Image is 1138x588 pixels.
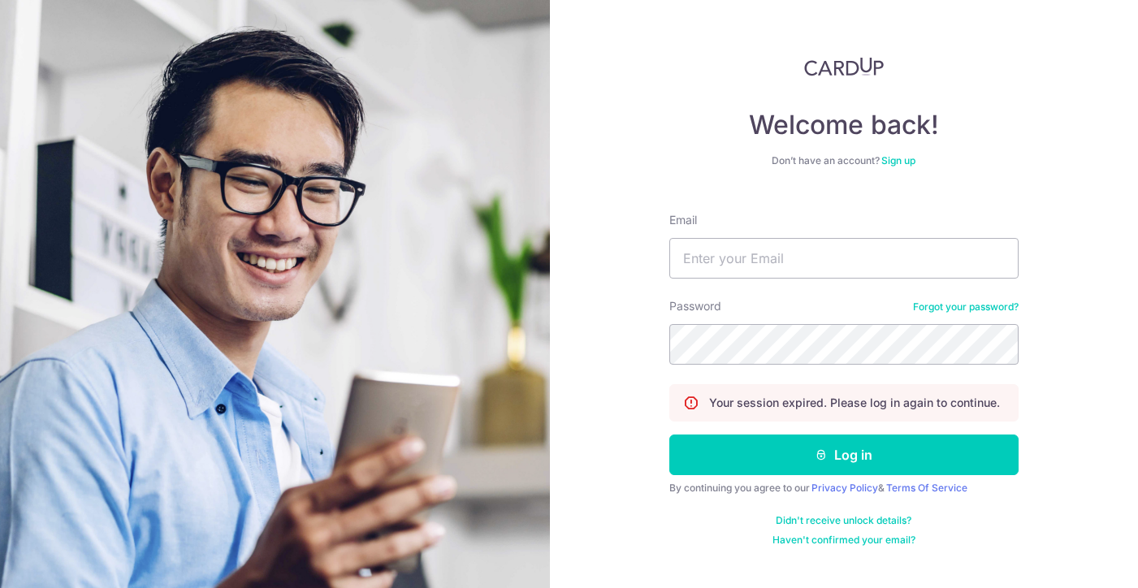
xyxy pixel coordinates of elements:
[669,154,1019,167] div: Don’t have an account?
[886,482,967,494] a: Terms Of Service
[669,109,1019,141] h4: Welcome back!
[669,298,721,314] label: Password
[913,300,1019,313] a: Forgot your password?
[709,395,1000,411] p: Your session expired. Please log in again to continue.
[776,514,911,527] a: Didn't receive unlock details?
[811,482,878,494] a: Privacy Policy
[669,482,1019,495] div: By continuing you agree to our &
[881,154,915,166] a: Sign up
[669,238,1019,279] input: Enter your Email
[669,435,1019,475] button: Log in
[772,534,915,547] a: Haven't confirmed your email?
[804,57,884,76] img: CardUp Logo
[669,212,697,228] label: Email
